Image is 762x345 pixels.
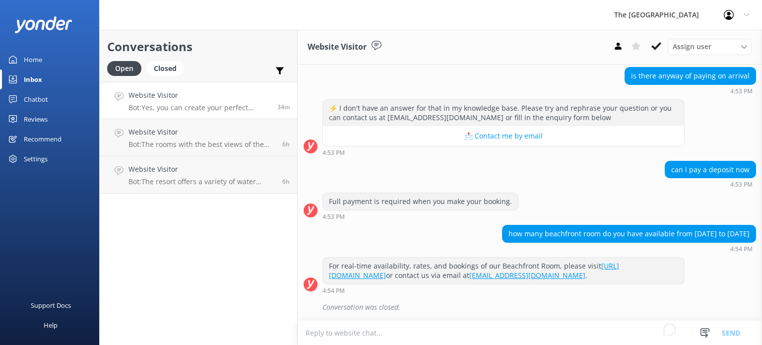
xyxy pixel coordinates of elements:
div: Assign User [668,39,752,55]
p: Bot: Yes, you can create your perfect Rarotongan holiday package with our Resort & Air Packages. ... [128,103,270,112]
span: 10:45am 12-Aug-2025 (UTC -10:00) Pacific/Honolulu [282,177,290,186]
a: [URL][DOMAIN_NAME] [329,261,619,280]
div: Chatbot [24,89,48,109]
h4: Website Visitor [128,90,270,101]
img: yonder-white-logo.png [15,16,72,33]
strong: 4:54 PM [730,246,753,252]
div: Help [44,315,58,335]
div: Home [24,50,42,69]
div: 10:54pm 11-Aug-2025 (UTC -10:00) Pacific/Honolulu [502,245,756,252]
div: 10:53pm 11-Aug-2025 (UTC -10:00) Pacific/Honolulu [322,149,685,156]
strong: 4:53 PM [730,88,753,94]
strong: 4:54 PM [322,288,345,294]
div: 10:53pm 11-Aug-2025 (UTC -10:00) Pacific/Honolulu [322,213,518,220]
div: 10:53pm 11-Aug-2025 (UTC -10:00) Pacific/Honolulu [625,87,756,94]
div: Open [107,61,141,76]
div: ⚡ I don't have an answer for that in my knowledge base. Please try and rephrase your question or ... [323,100,684,126]
div: 2025-08-12T13:27:44.360 [304,299,756,316]
p: Bot: The rooms with the best views of the lagoon at The [GEOGRAPHIC_DATA] include: - Beachfront R... [128,140,275,149]
div: Recommend [24,129,62,149]
a: Closed [146,63,189,73]
h4: Website Visitor [128,127,275,138]
button: 📩 Contact me by email [323,126,684,146]
div: Full payment is required when you make your booking. [323,193,518,210]
div: how many beachfront room do you have available from [DATE] to [DATE] [503,225,756,242]
div: Inbox [24,69,42,89]
h2: Conversations [107,37,290,56]
a: Website VisitorBot:The resort offers a variety of water activities, including snorkeling, kayakin... [100,156,297,194]
a: Website VisitorBot:The rooms with the best views of the lagoon at The [GEOGRAPHIC_DATA] include: ... [100,119,297,156]
div: Settings [24,149,48,169]
span: 04:43pm 12-Aug-2025 (UTC -10:00) Pacific/Honolulu [277,103,290,111]
a: Website VisitorBot:Yes, you can create your perfect Rarotongan holiday package with our Resort & ... [100,82,297,119]
textarea: To enrich screen reader interactions, please activate Accessibility in Grammarly extension settings [298,321,762,345]
div: can i pay a deposit now [665,161,756,178]
h4: Website Visitor [128,164,275,175]
div: Support Docs [31,295,71,315]
a: [EMAIL_ADDRESS][DOMAIN_NAME] [469,271,585,280]
div: Reviews [24,109,48,129]
div: 10:54pm 11-Aug-2025 (UTC -10:00) Pacific/Honolulu [322,287,685,294]
span: Assign user [673,41,711,52]
h3: Website Visitor [308,41,367,54]
a: Open [107,63,146,73]
div: 10:53pm 11-Aug-2025 (UTC -10:00) Pacific/Honolulu [665,181,756,188]
p: Bot: The resort offers a variety of water activities, including snorkeling, kayaking, and stand-u... [128,177,275,186]
div: is there anyway of paying on arrival [625,68,756,84]
div: For real-time availability, rates, and bookings of our Beachfront Room, please visit or contact u... [323,258,684,284]
span: 11:04am 12-Aug-2025 (UTC -10:00) Pacific/Honolulu [282,140,290,148]
strong: 4:53 PM [322,214,345,220]
div: Conversation was closed. [322,299,756,316]
strong: 4:53 PM [322,150,345,156]
strong: 4:53 PM [730,182,753,188]
div: Closed [146,61,184,76]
